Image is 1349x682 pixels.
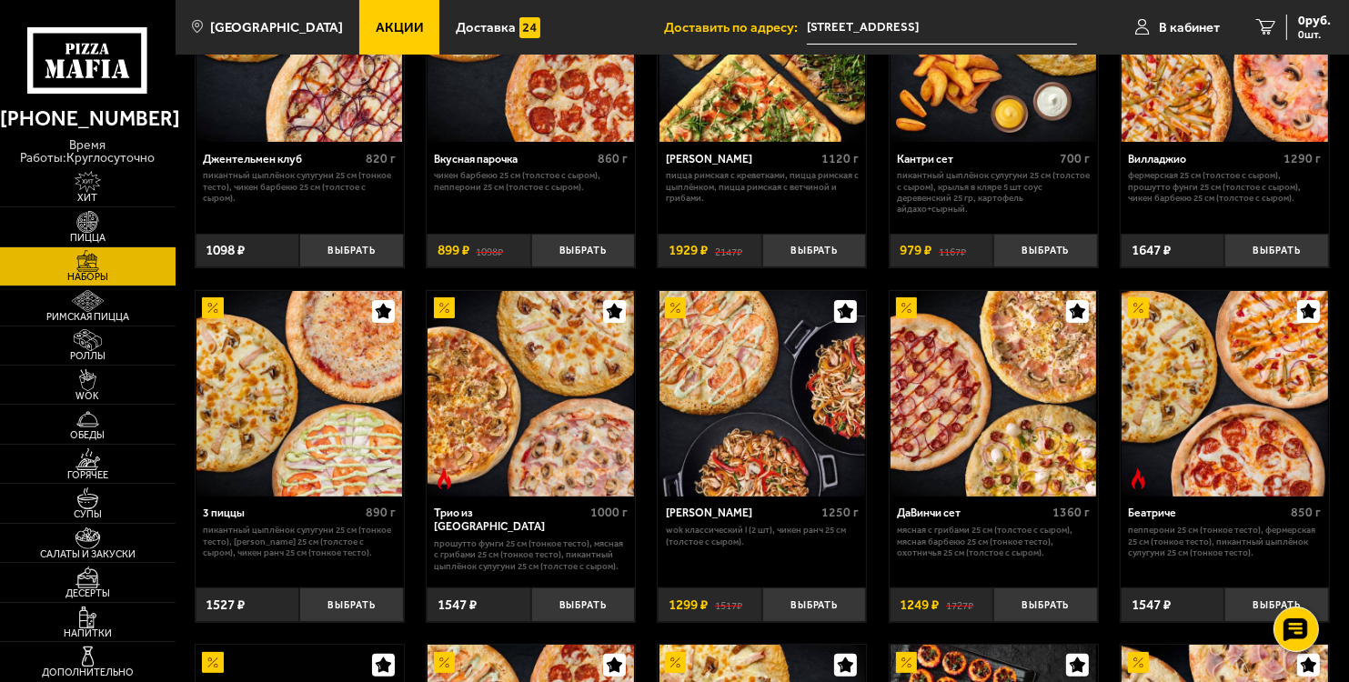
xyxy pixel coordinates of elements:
span: 0 руб. [1298,15,1331,27]
span: 1250 г [821,505,859,520]
span: 850 г [1292,505,1322,520]
div: [PERSON_NAME] [666,506,817,520]
img: Акционный [202,297,223,318]
p: Пицца Римская с креветками, Пицца Римская с цыплёнком, Пицца Римская с ветчиной и грибами. [666,170,859,204]
s: 1517 ₽ [715,598,742,612]
img: Беатриче [1122,291,1327,496]
div: Вкусная парочка [434,153,592,166]
s: 2147 ₽ [715,244,742,257]
span: 700 г [1060,151,1090,166]
span: 1647 ₽ [1132,244,1171,257]
s: 1167 ₽ [939,244,966,257]
span: 820 г [366,151,396,166]
img: 3 пиццы [196,291,402,496]
button: Выбрать [299,234,404,268]
img: Акционный [665,297,686,318]
div: Джентельмен клуб [203,153,361,166]
div: 3 пиццы [203,506,361,520]
span: [GEOGRAPHIC_DATA] [210,21,343,35]
a: АкционныйОстрое блюдоТрио из Рио [427,291,635,496]
span: 1098 ₽ [206,244,245,257]
a: Акционный3 пиццы [196,291,404,496]
span: 1360 г [1052,505,1090,520]
button: Выбрать [993,234,1098,268]
img: Трио из Рио [428,291,633,496]
span: 1929 ₽ [669,244,708,257]
p: Пикантный цыплёнок сулугуни 25 см (толстое с сыром), крылья в кляре 5 шт соус деревенский 25 гр, ... [897,170,1090,215]
span: Доставка [456,21,516,35]
span: В кабинет [1159,21,1220,35]
div: Беатриче [1128,506,1286,520]
span: 899 ₽ [438,244,469,257]
a: АкционныйДаВинчи сет [890,291,1098,496]
img: Акционный [434,652,455,673]
img: Акционный [896,652,917,673]
button: Выбрать [1224,234,1329,268]
span: Санкт-Петербург, проспект Луначарского, 7к2, подъезд 1 [807,11,1077,45]
button: Выбрать [762,587,867,622]
button: Выбрать [762,234,867,268]
p: Фермерская 25 см (толстое с сыром), Прошутто Фунги 25 см (толстое с сыром), Чикен Барбекю 25 см (... [1128,170,1321,204]
button: Выбрать [531,587,636,622]
span: 979 ₽ [900,244,931,257]
p: Пикантный цыплёнок сулугуни 25 см (тонкое тесто), Чикен Барбекю 25 см (толстое с сыром). [203,170,396,204]
button: Выбрать [299,587,404,622]
img: Острое блюдо [1128,468,1149,489]
s: 1727 ₽ [946,598,973,612]
img: ДаВинчи сет [891,291,1096,496]
p: Пикантный цыплёнок сулугуни 25 см (тонкое тесто), [PERSON_NAME] 25 см (толстое с сыром), Чикен Ра... [203,525,396,558]
img: Вилла Капри [659,291,865,496]
s: 1098 ₽ [476,244,503,257]
button: Выбрать [993,587,1098,622]
p: Чикен Барбекю 25 см (толстое с сыром), Пепперони 25 см (толстое с сыром). [434,170,627,193]
span: 1290 г [1284,151,1322,166]
input: Ваш адрес доставки [807,11,1077,45]
img: Акционный [896,297,917,318]
span: 0 шт. [1298,29,1331,40]
img: Акционный [1128,652,1149,673]
a: АкционныйОстрое блюдоБеатриче [1121,291,1329,496]
img: Акционный [202,652,223,673]
a: АкционныйВилла Капри [658,291,866,496]
p: Пепперони 25 см (тонкое тесто), Фермерская 25 см (тонкое тесто), Пикантный цыплёнок сулугуни 25 с... [1128,525,1321,558]
span: 1547 ₽ [438,598,477,612]
span: 1000 г [590,505,628,520]
span: 1547 ₽ [1132,598,1171,612]
p: Wok классический L (2 шт), Чикен Ранч 25 см (толстое с сыром). [666,525,859,547]
span: 890 г [366,505,396,520]
p: Прошутто Фунги 25 см (тонкое тесто), Мясная с грибами 25 см (тонкое тесто), Пикантный цыплёнок су... [434,538,627,572]
img: Акционный [1128,297,1149,318]
div: ДаВинчи сет [897,506,1048,520]
img: Острое блюдо [434,468,455,489]
img: Акционный [434,297,455,318]
span: 1249 ₽ [900,598,939,612]
div: [PERSON_NAME] [666,153,817,166]
div: Кантри сет [897,153,1055,166]
button: Выбрать [1224,587,1329,622]
div: Вилладжио [1128,153,1279,166]
span: Доставить по адресу: [664,21,807,35]
span: 1527 ₽ [206,598,245,612]
span: Акции [376,21,424,35]
p: Мясная с грибами 25 см (толстое с сыром), Мясная Барбекю 25 см (тонкое тесто), Охотничья 25 см (т... [897,525,1090,558]
button: Выбрать [531,234,636,268]
span: 1299 ₽ [669,598,708,612]
span: 860 г [598,151,628,166]
img: Акционный [665,652,686,673]
img: 15daf4d41897b9f0e9f617042186c801.svg [519,17,540,38]
span: 1120 г [821,151,859,166]
div: Трио из [GEOGRAPHIC_DATA] [434,506,585,534]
